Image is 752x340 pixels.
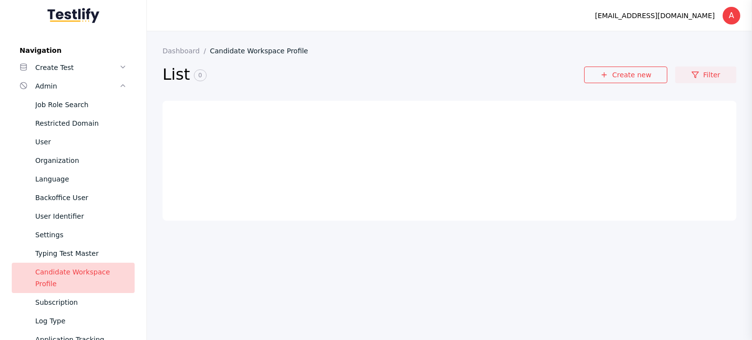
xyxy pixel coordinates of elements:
[35,210,127,222] div: User Identifier
[12,95,135,114] a: Job Role Search
[12,114,135,133] a: Restricted Domain
[12,226,135,244] a: Settings
[35,80,119,92] div: Admin
[595,10,715,22] div: [EMAIL_ADDRESS][DOMAIN_NAME]
[35,117,127,129] div: Restricted Domain
[35,173,127,185] div: Language
[723,7,740,24] div: A
[35,192,127,204] div: Backoffice User
[12,207,135,226] a: User Identifier
[194,69,207,81] span: 0
[12,312,135,330] a: Log Type
[584,67,667,83] a: Create new
[163,65,584,85] h2: List
[35,155,127,166] div: Organization
[675,67,736,83] a: Filter
[35,62,119,73] div: Create Test
[12,151,135,170] a: Organization
[35,229,127,241] div: Settings
[35,266,127,290] div: Candidate Workspace Profile
[12,244,135,263] a: Typing Test Master
[163,47,210,55] a: Dashboard
[12,188,135,207] a: Backoffice User
[12,170,135,188] a: Language
[35,99,127,111] div: Job Role Search
[35,136,127,148] div: User
[12,133,135,151] a: User
[12,46,135,54] label: Navigation
[47,8,99,23] img: Testlify - Backoffice
[12,263,135,293] a: Candidate Workspace Profile
[210,47,316,55] a: Candidate Workspace Profile
[35,296,127,308] div: Subscription
[35,248,127,259] div: Typing Test Master
[35,315,127,327] div: Log Type
[12,293,135,312] a: Subscription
